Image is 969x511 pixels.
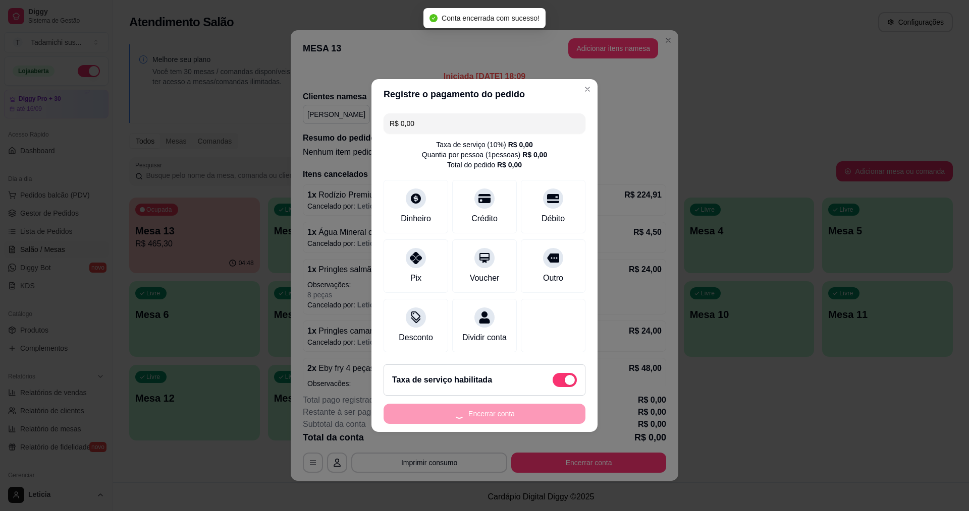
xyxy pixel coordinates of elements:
[371,79,598,109] header: Registre o pagamento do pedido
[508,140,533,150] div: R$ 0,00
[542,213,565,225] div: Débito
[422,150,547,160] div: Quantia por pessoa ( 1 pessoas)
[462,332,507,344] div: Dividir conta
[442,14,540,22] span: Conta encerrada com sucesso!
[399,332,433,344] div: Desconto
[410,272,421,284] div: Pix
[579,81,596,97] button: Close
[401,213,431,225] div: Dinheiro
[436,140,533,150] div: Taxa de serviço ( 10 %)
[429,14,438,22] span: check-circle
[390,113,579,134] input: Ex.: hambúrguer de cordeiro
[497,160,522,170] div: R$ 0,00
[447,160,522,170] div: Total do pedido
[471,213,498,225] div: Crédito
[470,272,500,284] div: Voucher
[543,272,563,284] div: Outro
[522,150,547,160] div: R$ 0,00
[392,374,492,386] h2: Taxa de serviço habilitada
